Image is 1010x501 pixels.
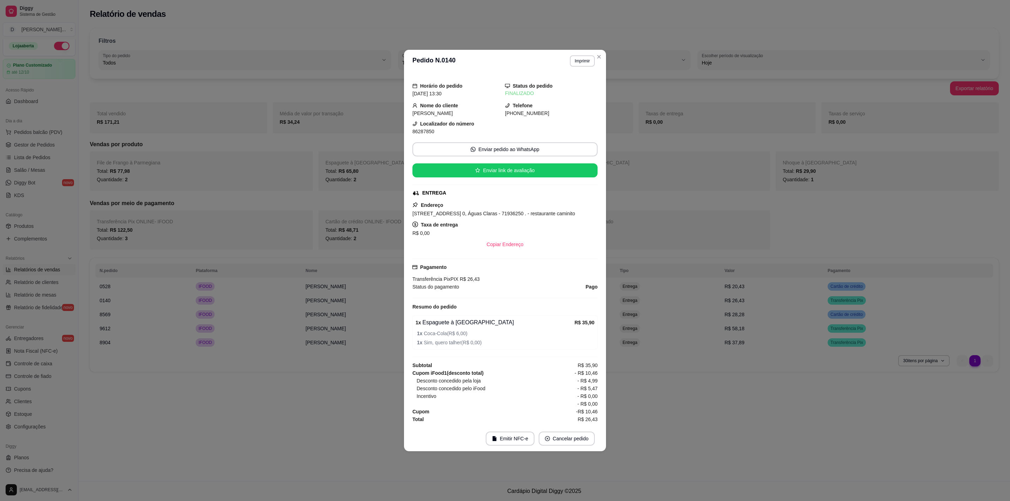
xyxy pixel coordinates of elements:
[412,211,575,216] span: [STREET_ADDRESS] 0, Águas Claras - 71936250 . - restaurante caminito
[577,400,598,408] span: - R$ 0,00
[576,408,598,415] span: -R$ 10,46
[412,283,459,291] span: Status do pagamento
[578,361,598,369] span: R$ 35,90
[417,330,594,337] span: Coca-Cola ( R$ 6,00 )
[575,369,598,377] span: - R$ 10,46
[417,392,436,400] span: Incentivo
[416,318,574,327] div: Espaguete à [GEOGRAPHIC_DATA]
[505,83,510,88] span: desktop
[412,265,417,270] span: credit-card
[593,51,605,62] button: Close
[475,168,480,173] span: star
[412,363,432,368] strong: Subtotal
[481,237,529,251] button: Copiar Endereço
[513,83,553,89] strong: Status do pedido
[420,264,446,270] strong: Pagamento
[505,103,510,108] span: phone
[412,91,442,96] span: [DATE] 13:30
[486,432,534,446] button: fileEmitir NFC-e
[577,392,598,400] span: - R$ 0,00
[417,331,424,336] strong: 1 x
[492,436,497,441] span: file
[412,142,598,156] button: whats-appEnviar pedido ao WhatsApp
[574,320,594,325] strong: R$ 35,90
[539,432,595,446] button: close-circleCancelar pedido
[412,55,456,67] h3: Pedido N. 0140
[412,230,430,236] span: R$ 0,00
[412,121,417,126] span: phone
[505,90,598,97] div: FINALIZADO
[412,276,458,282] span: Transferência Pix PIX
[471,147,476,152] span: whats-app
[513,103,533,108] strong: Telefone
[586,284,598,290] strong: Pago
[420,83,463,89] strong: Horário do pedido
[421,222,458,228] strong: Taxa de entrega
[412,110,453,116] span: [PERSON_NAME]
[422,189,446,197] div: ENTREGA
[570,55,595,67] button: Imprimir
[417,340,424,345] strong: 1 x
[417,377,481,385] span: Desconto concedido pela loja
[417,339,594,346] span: Sim, quero talher ( R$ 0,00 )
[420,103,458,108] strong: Nome do cliente
[412,370,484,376] strong: Cupom iFood 1 (desconto total)
[545,436,550,441] span: close-circle
[412,304,457,310] strong: Resumo do pedido
[412,163,598,177] button: starEnviar link de avaliação
[412,409,429,414] strong: Cupom
[412,129,434,134] span: 86287850
[421,202,443,208] strong: Endereço
[458,276,480,282] span: R$ 26,43
[577,385,598,392] span: - R$ 5,47
[505,110,549,116] span: [PHONE_NUMBER]
[412,417,424,422] strong: Total
[420,121,474,127] strong: Localizador do número
[412,103,417,108] span: user
[578,415,598,423] span: R$ 26,43
[416,320,421,325] strong: 1 x
[412,222,418,227] span: dollar
[412,83,417,88] span: calendar
[577,377,598,385] span: - R$ 4,99
[412,202,418,208] span: pushpin
[417,385,485,392] span: Desconto concedido pelo iFood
